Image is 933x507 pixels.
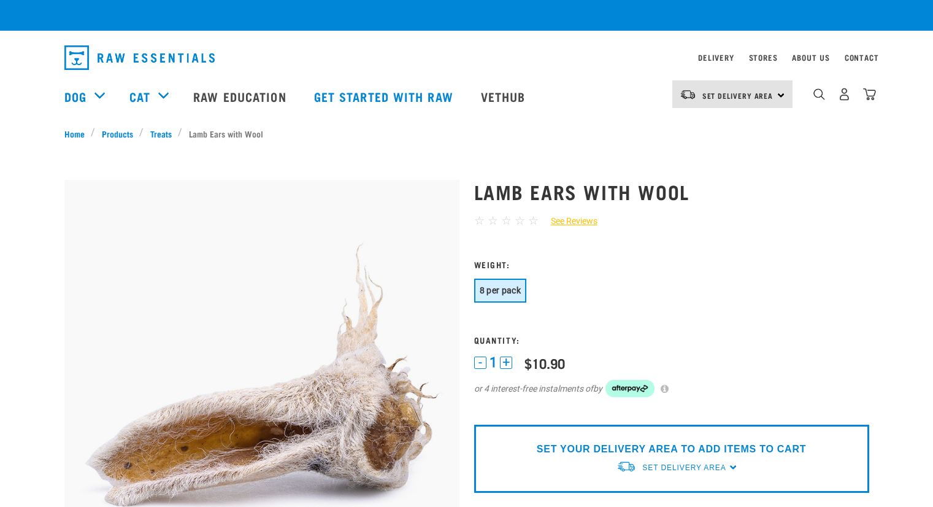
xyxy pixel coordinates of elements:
[64,127,91,140] a: Home
[539,215,597,228] a: See Reviews
[863,88,876,101] img: home-icon@2x.png
[129,87,150,106] a: Cat
[480,285,521,295] span: 8 per pack
[702,93,774,98] span: Set Delivery Area
[95,127,139,140] a: Products
[501,214,512,228] span: ☆
[524,355,565,371] div: $10.90
[488,214,498,228] span: ☆
[537,442,806,457] p: SET YOUR DELIVERY AREA TO ADD ITEMS TO CART
[469,72,541,121] a: Vethub
[792,55,829,60] a: About Us
[528,214,539,228] span: ☆
[55,41,879,75] nav: dropdown navigation
[474,214,485,228] span: ☆
[642,463,726,472] span: Set Delivery Area
[181,72,301,121] a: Raw Education
[64,127,869,140] nav: breadcrumbs
[490,356,497,369] span: 1
[474,260,869,269] h3: Weight:
[680,89,696,100] img: van-moving.png
[64,45,215,70] img: Raw Essentials Logo
[515,214,525,228] span: ☆
[616,460,636,473] img: van-moving.png
[474,380,869,397] div: or 4 interest-free instalments of by
[144,127,178,140] a: Treats
[474,357,486,369] button: -
[838,88,851,101] img: user.png
[813,88,825,100] img: home-icon-1@2x.png
[605,380,655,397] img: Afterpay
[64,87,86,106] a: Dog
[500,357,512,369] button: +
[698,55,734,60] a: Delivery
[749,55,778,60] a: Stores
[302,72,469,121] a: Get started with Raw
[474,180,869,203] h1: Lamb Ears with Wool
[474,279,527,303] button: 8 per pack
[845,55,879,60] a: Contact
[474,335,869,344] h3: Quantity:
